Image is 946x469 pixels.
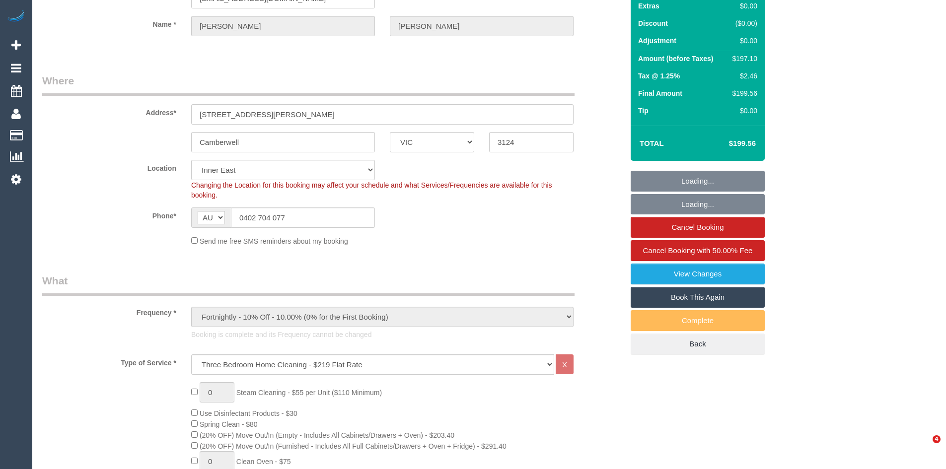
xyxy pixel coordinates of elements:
[933,435,941,443] span: 4
[35,304,184,318] label: Frequency *
[728,106,757,116] div: $0.00
[638,54,713,64] label: Amount (before Taxes)
[35,104,184,118] label: Address*
[912,435,936,459] iframe: Intercom live chat
[728,18,757,28] div: ($0.00)
[631,240,765,261] a: Cancel Booking with 50.00% Fee
[638,71,680,81] label: Tax @ 1.25%
[42,73,575,96] legend: Where
[640,139,664,147] strong: Total
[699,139,756,148] h4: $199.56
[191,132,375,152] input: Suburb*
[638,1,659,11] label: Extras
[191,330,574,339] p: Booking is complete and its Frequency cannot be changed
[35,207,184,221] label: Phone*
[200,442,507,450] span: (20% OFF) Move Out/In (Furnished - Includes All Full Cabinets/Drawers + Oven + Fridge) - $291.40
[728,88,757,98] div: $199.56
[631,334,765,354] a: Back
[631,264,765,284] a: View Changes
[236,389,382,397] span: Steam Cleaning - $55 per Unit ($110 Minimum)
[728,1,757,11] div: $0.00
[236,458,291,466] span: Clean Oven - $75
[631,287,765,308] a: Book This Again
[35,160,184,173] label: Location
[489,132,574,152] input: Post Code*
[728,36,757,46] div: $0.00
[35,354,184,368] label: Type of Service *
[35,16,184,29] label: Name *
[643,246,753,255] span: Cancel Booking with 50.00% Fee
[638,36,676,46] label: Adjustment
[191,181,552,199] span: Changing the Location for this booking may affect your schedule and what Services/Frequencies are...
[638,88,682,98] label: Final Amount
[42,273,575,296] legend: What
[191,16,375,36] input: First Name*
[390,16,574,36] input: Last Name*
[638,18,668,28] label: Discount
[231,207,375,228] input: Phone*
[200,409,297,417] span: Use Disinfectant Products - $30
[728,71,757,81] div: $2.46
[200,420,258,428] span: Spring Clean - $80
[200,237,348,245] span: Send me free SMS reminders about my booking
[631,217,765,238] a: Cancel Booking
[200,431,454,439] span: (20% OFF) Move Out/In (Empty - Includes All Cabinets/Drawers + Oven) - $203.40
[6,10,26,24] img: Automaid Logo
[638,106,649,116] label: Tip
[728,54,757,64] div: $197.10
